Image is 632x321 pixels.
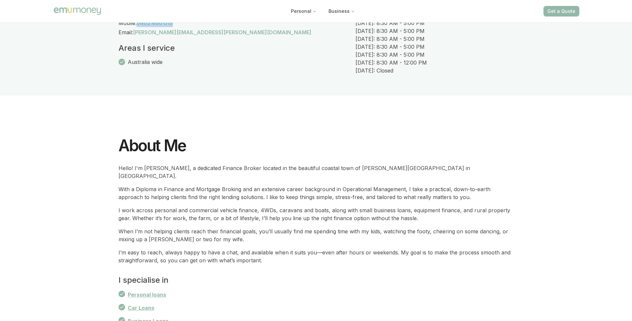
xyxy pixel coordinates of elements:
h2: Areas I service [118,43,355,53]
a: Car Loans [118,304,513,312]
p: With a Diploma in Finance and Mortgage Broking and an extensive career background in Operational ... [118,185,513,201]
button: Personal [286,5,322,17]
a: Personal loans [118,291,513,299]
p: When I’m not helping clients reach their financial goals, you’ll usually find me spending time wi... [118,227,513,243]
img: Emu Money [53,6,102,16]
a: [PERSON_NAME][EMAIL_ADDRESS][PERSON_NAME][DOMAIN_NAME] [133,28,311,36]
h3: I specialise in [118,275,513,285]
p: Australia wide [128,58,163,66]
p: [DATE]: 8:30 AM - 5:00 PM [355,35,513,43]
button: Business [323,5,360,17]
a: 0402 460 015 [137,19,173,27]
h2: About Me [118,138,186,154]
p: Hello! I'm [PERSON_NAME], a dedicated Finance Broker located in the beautiful coastal town of [PE... [118,164,513,180]
p: [DATE]: 8:30 AM - 12:00 PM [355,59,513,67]
p: I’m easy to reach, always happy to have a chat, and available when it suits you—even after hours ... [118,248,513,264]
p: [DATE]: 8:30 AM - 5:00 PM [355,27,513,35]
p: [DATE]: 8:30 AM - 5:00 PM [355,19,513,27]
p: Mobile: [118,19,137,27]
p: [DATE]: 8:30 AM - 5:00 PM [355,51,513,59]
p: I work across personal and commercial vehicle finance, 4WDs, caravans and boats, along with small... [118,206,513,222]
p: [DATE]: 8:30 AM - 5:00 PM [355,43,513,51]
button: Get a Quote [543,6,579,16]
p: [DATE]: Closed [355,67,513,74]
p: Email: [118,28,133,36]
